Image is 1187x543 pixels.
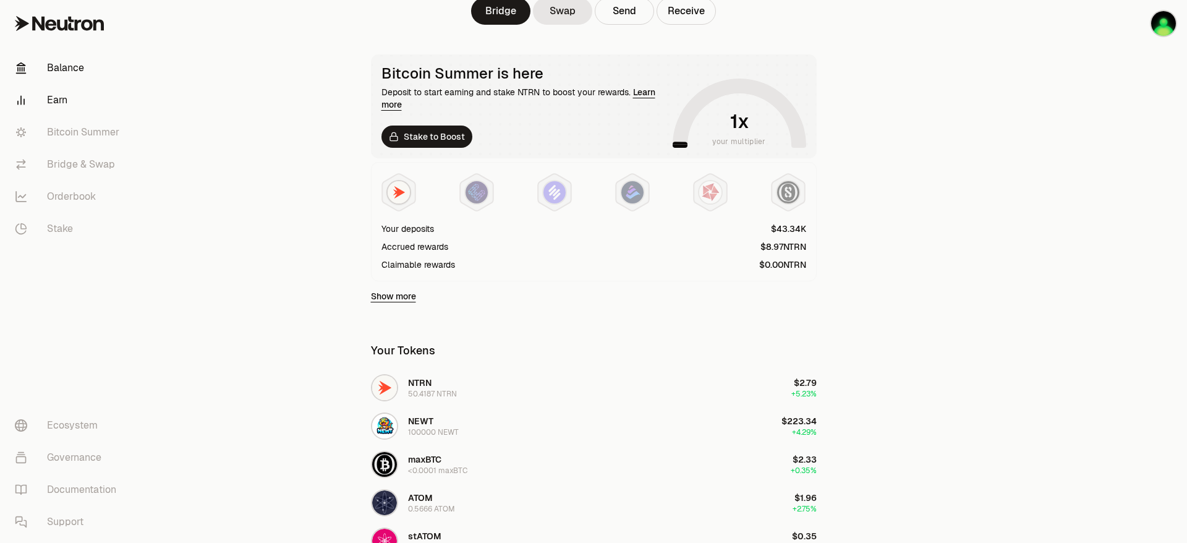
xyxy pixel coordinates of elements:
[371,342,435,359] div: Your Tokens
[777,181,799,203] img: Structured Points
[5,116,134,148] a: Bitcoin Summer
[793,504,817,514] span: +2.75%
[381,126,472,148] a: Stake to Boost
[5,181,134,213] a: Orderbook
[408,454,441,465] span: maxBTC
[372,375,397,400] img: NTRN Logo
[381,65,668,82] div: Bitcoin Summer is here
[371,290,416,302] a: Show more
[621,181,644,203] img: Bedrock Diamonds
[408,504,455,514] div: 0.5666 ATOM
[712,135,766,148] span: your multiplier
[408,377,432,388] span: NTRN
[466,181,488,203] img: EtherFi Points
[543,181,566,203] img: Solv Points
[408,389,457,399] div: 50.4187 NTRN
[381,86,668,111] div: Deposit to start earning and stake NTRN to boost your rewards.
[408,492,433,503] span: ATOM
[408,416,433,427] span: NEWT
[5,84,134,116] a: Earn
[372,490,397,515] img: ATOM Logo
[372,452,397,477] img: maxBTC Logo
[5,474,134,506] a: Documentation
[792,427,817,437] span: +4.29%
[408,531,441,542] span: stATOM
[364,446,824,483] button: maxBTC LogomaxBTC<0.0001 maxBTC$2.33+0.35%
[5,409,134,442] a: Ecosystem
[794,492,817,503] span: $1.96
[791,466,817,476] span: +0.35%
[364,408,824,445] button: NEWT LogoNEWT100000 NEWT$223.34+4.29%
[381,241,448,253] div: Accrued rewards
[5,442,134,474] a: Governance
[792,531,817,542] span: $0.35
[791,389,817,399] span: +5.23%
[1151,11,1176,36] img: 2022_2
[381,223,434,235] div: Your deposits
[5,506,134,538] a: Support
[372,414,397,438] img: NEWT Logo
[408,466,467,476] div: <0.0001 maxBTC
[408,427,459,437] div: 100000 NEWT
[5,148,134,181] a: Bridge & Swap
[793,454,817,465] span: $2.33
[781,416,817,427] span: $223.34
[381,259,455,271] div: Claimable rewards
[699,181,721,203] img: Mars Fragments
[364,369,824,406] button: NTRN LogoNTRN50.4187 NTRN$2.79+5.23%
[794,377,817,388] span: $2.79
[5,52,134,84] a: Balance
[5,213,134,245] a: Stake
[364,484,824,521] button: ATOM LogoATOM0.5666 ATOM$1.96+2.75%
[388,181,410,203] img: NTRN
